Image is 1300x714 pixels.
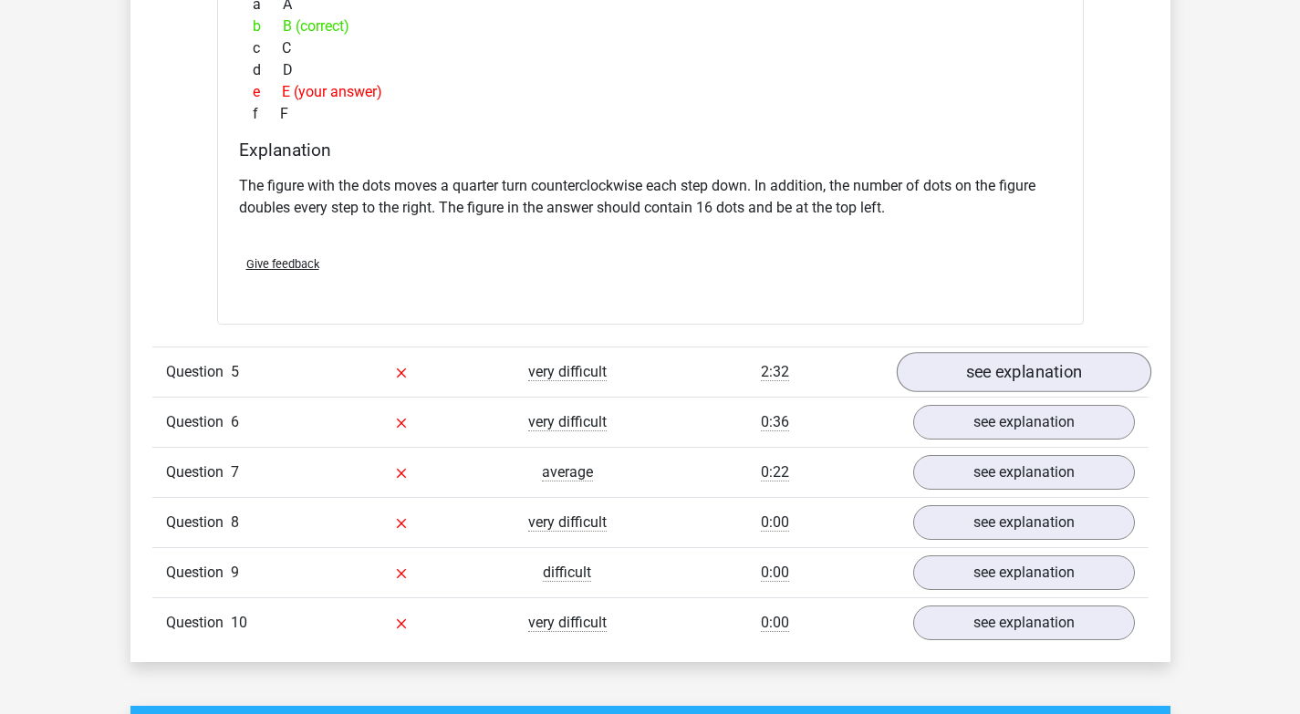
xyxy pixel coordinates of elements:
[239,140,1062,160] h4: Explanation
[246,257,319,271] span: Give feedback
[913,605,1135,640] a: see explanation
[761,513,789,532] span: 0:00
[166,612,231,634] span: Question
[542,463,593,481] span: average
[253,59,283,81] span: d
[913,455,1135,490] a: see explanation
[166,562,231,584] span: Question
[231,614,247,631] span: 10
[528,413,607,431] span: very difficult
[913,555,1135,590] a: see explanation
[239,37,1062,59] div: C
[528,513,607,532] span: very difficult
[239,175,1062,219] p: The figure with the dots moves a quarter turn counterclockwise each step down. In addition, the n...
[231,513,239,531] span: 8
[231,564,239,581] span: 9
[543,564,591,582] span: difficult
[166,461,231,483] span: Question
[528,363,607,381] span: very difficult
[253,103,280,125] span: f
[761,463,789,481] span: 0:22
[239,103,1062,125] div: F
[231,413,239,430] span: 6
[913,405,1135,440] a: see explanation
[231,463,239,481] span: 7
[239,59,1062,81] div: D
[231,363,239,380] span: 5
[761,564,789,582] span: 0:00
[166,361,231,383] span: Question
[253,81,282,103] span: e
[253,16,283,37] span: b
[761,614,789,632] span: 0:00
[253,37,282,59] span: c
[761,413,789,431] span: 0:36
[166,512,231,533] span: Question
[896,352,1150,392] a: see explanation
[239,16,1062,37] div: B (correct)
[166,411,231,433] span: Question
[761,363,789,381] span: 2:32
[528,614,607,632] span: very difficult
[239,81,1062,103] div: E (your answer)
[913,505,1135,540] a: see explanation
